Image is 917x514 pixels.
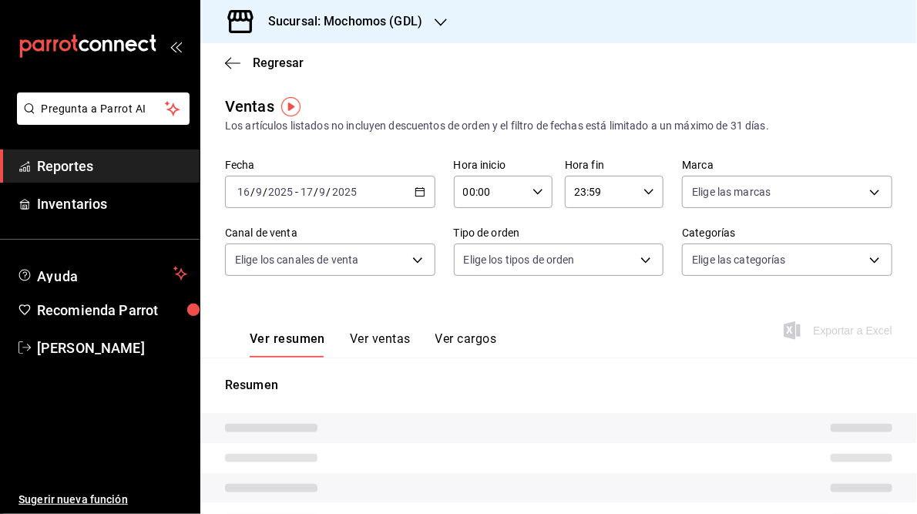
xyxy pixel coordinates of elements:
span: Sugerir nueva función [18,492,187,508]
span: / [314,186,318,198]
label: Tipo de orden [454,228,664,239]
label: Categorías [682,228,892,239]
span: Recomienda Parrot [37,300,187,321]
label: Fecha [225,160,435,171]
span: Regresar [253,55,304,70]
input: -- [255,186,263,198]
span: Reportes [37,156,187,176]
span: Elige los canales de venta [235,252,358,267]
div: navigation tabs [250,331,496,358]
span: Ayuda [37,264,167,283]
button: open_drawer_menu [170,40,182,52]
span: / [327,186,331,198]
label: Canal de venta [225,228,435,239]
div: Los artículos listados no incluyen descuentos de orden y el filtro de fechas está limitado a un m... [225,118,892,134]
a: Pregunta a Parrot AI [11,112,190,128]
input: -- [300,186,314,198]
h3: Sucursal: Mochomos (GDL) [256,12,422,31]
label: Hora fin [565,160,663,171]
span: / [263,186,267,198]
button: Ver cargos [435,331,497,358]
div: Ventas [225,95,274,118]
button: Ver resumen [250,331,325,358]
button: Pregunta a Parrot AI [17,92,190,125]
span: Elige las categorías [692,252,786,267]
span: / [250,186,255,198]
p: Resumen [225,376,892,395]
span: Elige las marcas [692,184,771,200]
img: Tooltip marker [281,97,301,116]
input: ---- [267,186,294,198]
input: -- [319,186,327,198]
label: Hora inicio [454,160,553,171]
button: Regresar [225,55,304,70]
span: Inventarios [37,193,187,214]
button: Ver ventas [350,331,411,358]
span: - [295,186,298,198]
label: Marca [682,160,892,171]
input: ---- [331,186,358,198]
span: Pregunta a Parrot AI [42,101,166,117]
span: Elige los tipos de orden [464,252,575,267]
input: -- [237,186,250,198]
span: [PERSON_NAME] [37,338,187,358]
